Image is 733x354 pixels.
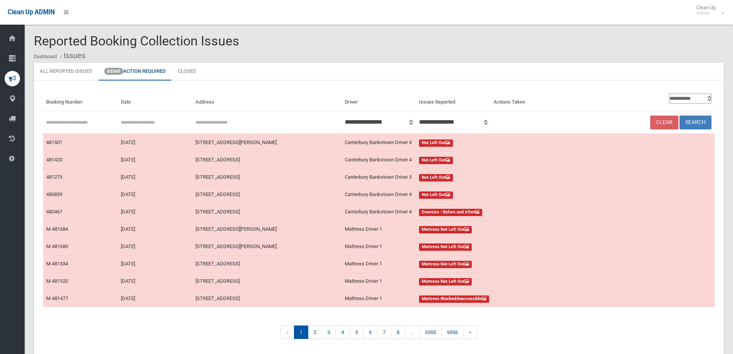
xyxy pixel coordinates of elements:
[46,139,62,145] a: 481501
[419,295,489,303] span: Mattress Blocked/Inaccessible
[46,278,68,284] a: M-481520
[118,238,192,255] td: [DATE]
[104,68,123,75] span: 65560
[99,63,171,81] a: 65560Action Required
[342,255,416,273] td: Mattress Driver 1
[696,10,716,16] small: Admin
[342,169,416,186] td: Canterbury Bankstown Driver 3
[419,173,562,182] a: Not Left Out
[391,325,405,339] a: 8
[419,225,562,234] a: Mattress Not Left Out
[46,157,62,163] a: 481420
[8,8,55,16] span: Clean Up ADMIN
[58,49,85,63] li: Issues
[463,325,477,339] a: »
[419,157,453,164] span: Not Left Out
[294,325,308,339] span: 1
[322,325,336,339] a: 3
[118,169,192,186] td: [DATE]
[419,207,562,216] a: Oversize - Before and After
[308,325,322,339] a: 2
[405,325,420,339] span: ...
[419,209,482,216] span: Oversize - Before and After
[650,116,678,130] a: Clear
[419,226,472,233] span: Mattress Not Left Out
[46,243,68,249] a: M-481680
[192,273,342,290] td: [STREET_ADDRESS]
[281,325,294,339] span: «
[416,90,491,111] th: Issues Reported
[192,134,342,151] td: [STREET_ADDRESS][PERSON_NAME]
[419,138,562,147] a: Not Left Out
[118,186,192,203] td: [DATE]
[118,273,192,290] td: [DATE]
[342,90,416,111] th: Driver
[419,259,562,268] a: Mattress Not Left Out
[118,151,192,169] td: [DATE]
[118,203,192,221] td: [DATE]
[192,255,342,273] td: [STREET_ADDRESS]
[46,295,68,301] a: M-481477
[192,203,342,221] td: [STREET_ADDRESS]
[342,151,416,169] td: Canterbury Bankstown Driver 4
[419,243,472,251] span: Mattress Not Left Out
[172,63,202,81] a: Closed
[342,186,416,203] td: Canterbury Bankstown Driver 4
[419,325,442,339] a: 6555
[118,221,192,238] td: [DATE]
[342,134,416,151] td: Canterbury Bankstown Driver 4
[43,90,118,111] th: Booking Number
[192,169,342,186] td: [STREET_ADDRESS]
[419,278,472,285] span: Mattress Not Left Out
[342,290,416,307] td: Mattress Driver 1
[34,54,57,59] a: Dashboard
[419,261,472,268] span: Mattress Not Left Out
[34,33,239,49] span: Reported Booking Collection Issues
[118,290,192,307] td: [DATE]
[419,242,562,251] a: Mattress Not Left Out
[680,116,711,130] button: Search
[342,221,416,238] td: Mattress Driver 1
[363,325,377,339] a: 6
[336,325,350,339] a: 4
[419,191,453,199] span: Not Left Out
[419,174,453,181] span: Not Left Out
[349,325,364,339] a: 5
[693,5,723,16] span: Clean Up
[192,290,342,307] td: [STREET_ADDRESS]
[192,151,342,169] td: [STREET_ADDRESS]
[419,190,562,199] a: Not Left Out
[46,209,62,215] a: 480467
[419,277,562,286] a: Mattress Not Left Out
[118,90,192,111] th: Date
[377,325,391,339] a: 7
[46,261,68,267] a: M-481534
[192,90,342,111] th: Address
[342,273,416,290] td: Mattress Driver 1
[46,174,62,180] a: 481273
[118,255,192,273] td: [DATE]
[419,155,562,164] a: Not Left Out
[118,134,192,151] td: [DATE]
[419,294,562,303] a: Mattress Blocked/Inaccessible
[192,186,342,203] td: [STREET_ADDRESS]
[192,221,342,238] td: [STREET_ADDRESS][PERSON_NAME]
[46,191,62,197] a: 480859
[419,139,453,147] span: Not Left Out
[491,90,565,111] th: Actions Taken
[342,238,416,255] td: Mattress Driver 1
[192,238,342,255] td: [STREET_ADDRESS][PERSON_NAME]
[441,325,464,339] a: 6556
[46,226,68,232] a: M-481684
[34,63,98,81] a: All Reported Issues
[342,203,416,221] td: Canterbury Bankstown Driver 4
